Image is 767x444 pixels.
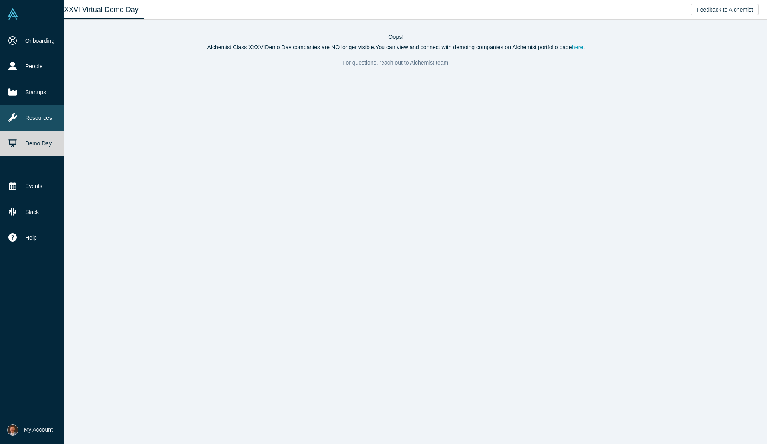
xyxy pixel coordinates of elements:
p: Alchemist Class XXXVI Demo Day companies are NO longer visible. You can view and connect with dem... [34,43,759,52]
a: here [572,44,584,50]
h4: Oops! [34,34,759,40]
button: Feedback to Alchemist [691,4,759,15]
p: For questions, reach out to Alchemist team. [34,57,759,68]
a: Class XXXVI Virtual Demo Day [34,0,144,19]
button: My Account [7,424,53,436]
span: Help [25,234,37,242]
img: Alchemist Vault Logo [7,8,18,20]
img: Denis Tokarev's Account [7,424,18,436]
span: My Account [24,426,53,434]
